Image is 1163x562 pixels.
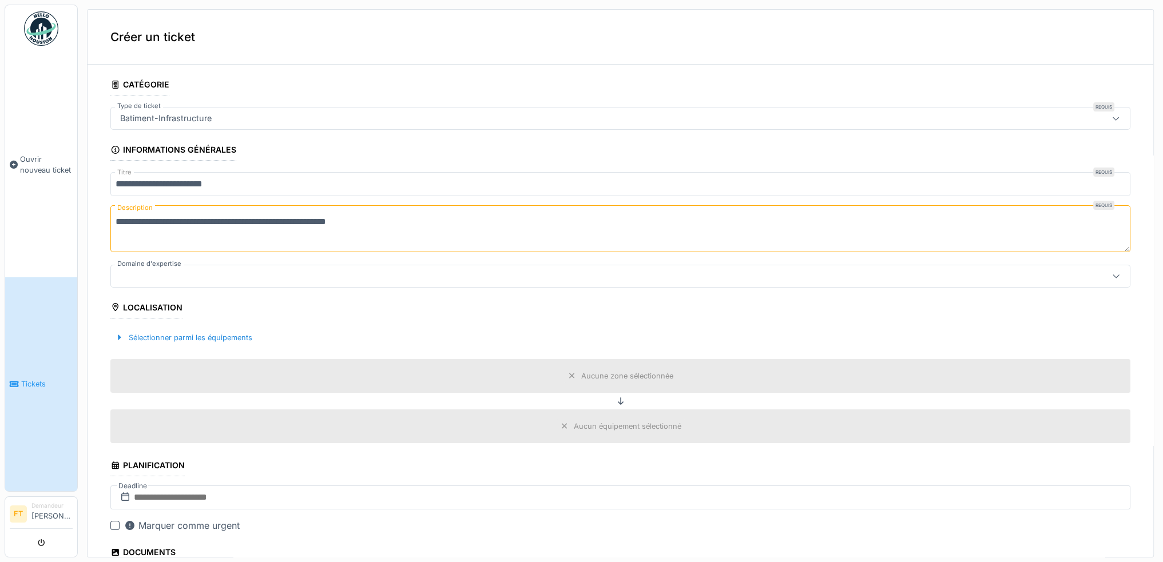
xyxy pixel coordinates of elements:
[110,141,236,161] div: Informations générales
[1093,201,1114,210] div: Requis
[1093,168,1114,177] div: Requis
[5,277,77,492] a: Tickets
[20,154,73,176] span: Ouvrir nouveau ticket
[110,330,257,345] div: Sélectionner parmi les équipements
[115,168,134,177] label: Titre
[574,421,681,432] div: Aucun équipement sélectionné
[24,11,58,46] img: Badge_color-CXgf-gQk.svg
[115,101,163,111] label: Type de ticket
[115,259,184,269] label: Domaine d'expertise
[88,10,1153,65] div: Créer un ticket
[1093,102,1114,111] div: Requis
[116,112,216,125] div: Batiment-Infrastructure
[31,501,73,510] div: Demandeur
[124,519,240,532] div: Marquer comme urgent
[115,201,155,215] label: Description
[31,501,73,526] li: [PERSON_NAME]
[10,501,73,529] a: FT Demandeur[PERSON_NAME]
[117,480,148,492] label: Deadline
[110,457,185,476] div: Planification
[21,378,73,389] span: Tickets
[10,505,27,523] li: FT
[110,299,182,318] div: Localisation
[110,76,169,95] div: Catégorie
[5,52,77,277] a: Ouvrir nouveau ticket
[581,370,673,381] div: Aucune zone sélectionnée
